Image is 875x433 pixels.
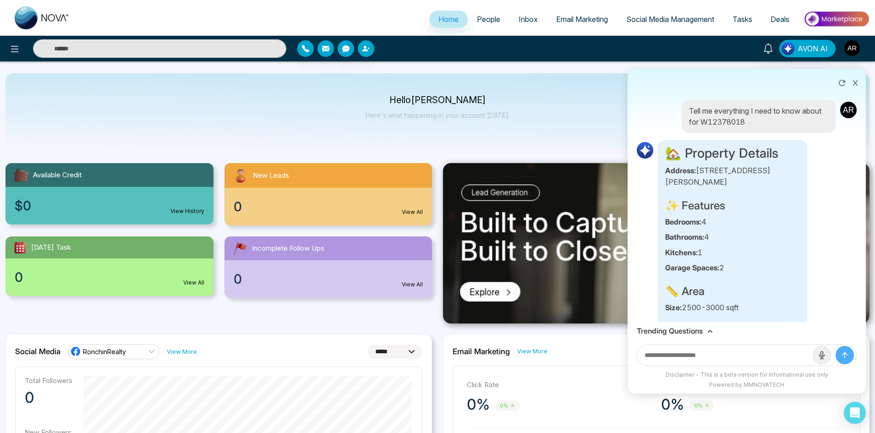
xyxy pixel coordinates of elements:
[234,269,242,289] span: 0
[170,207,204,215] a: View History
[252,243,324,254] span: Incomplete Follow Ups
[25,389,72,407] p: 0
[665,232,704,241] strong: Bathrooms:
[467,380,652,390] p: Click Rate
[219,236,438,298] a: Incomplete Follow Ups0View All
[556,15,608,24] span: Email Marketing
[402,280,423,289] a: View All
[665,263,719,272] strong: Garage Spaces:
[617,11,723,28] a: Social Media Management
[232,240,248,257] img: followUps.svg
[33,170,82,181] span: Available Credit
[517,347,547,356] a: View More
[495,400,520,411] span: 0%
[477,15,500,24] span: People
[665,165,800,188] p: [STREET_ADDRESS][PERSON_NAME]
[844,40,860,56] img: User Avatar
[733,15,752,24] span: Tasks
[665,146,800,161] h3: 🏡 Property Details
[779,40,836,57] button: AVON AI
[665,216,800,228] p: 4
[665,285,800,298] h4: 📏 Area
[253,170,289,181] span: New Leads
[665,303,682,312] strong: Size:
[15,6,70,29] img: Nova CRM Logo
[468,11,509,28] a: People
[366,96,510,104] p: Hello [PERSON_NAME]
[798,43,828,54] span: AVON AI
[13,240,27,255] img: todayTask.svg
[723,11,761,28] a: Tasks
[689,105,828,127] p: Tell me everything I need to know about for W12378018
[761,11,798,28] a: Deals
[443,163,870,323] img: .
[689,400,714,411] span: 0%
[665,166,696,175] strong: Address:
[15,268,23,287] span: 0
[183,279,204,287] a: View All
[429,11,468,28] a: Home
[167,347,197,356] a: View More
[83,347,126,356] span: RonchinRealty
[15,347,60,356] h2: Social Media
[467,395,490,414] p: 0%
[547,11,617,28] a: Email Marketing
[665,262,800,274] p: 2
[31,242,71,253] span: [DATE] Task
[234,197,242,216] span: 0
[219,163,438,225] a: New Leads0View All
[632,371,861,379] div: Disclaimer - This is a beta version for informational use only
[839,101,858,119] img: User Avatar
[803,9,870,29] img: Market-place.gif
[25,376,72,385] p: Total Followers
[402,208,423,216] a: View All
[438,15,459,24] span: Home
[637,327,703,335] h3: Trending Questions
[782,42,794,55] img: Lead Flow
[453,347,510,356] h2: Email Marketing
[366,111,510,119] p: Here's what happening in your account [DATE].
[771,15,789,24] span: Deals
[665,217,701,226] strong: Bedrooms:
[844,402,866,424] div: Open Intercom Messenger
[665,247,800,259] p: 1
[665,231,800,243] p: 4
[632,381,861,389] div: Powered by MMNOVATECH
[665,199,800,213] h4: ✨ Features
[15,196,31,215] span: $0
[665,302,800,314] p: 2500-3000 sqft
[232,167,249,184] img: newLeads.svg
[519,15,538,24] span: Inbox
[13,167,29,183] img: availableCredit.svg
[661,395,684,414] p: 0%
[665,248,698,257] strong: Kitchens:
[626,15,714,24] span: Social Media Management
[509,11,547,28] a: Inbox
[636,141,654,159] img: AI Logo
